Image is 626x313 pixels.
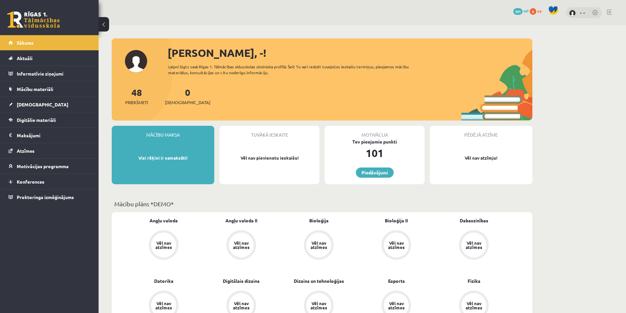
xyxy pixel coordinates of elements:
[17,194,74,200] span: Proktoringa izmēģinājums
[513,8,529,13] a: 101 mP
[9,35,90,50] a: Sākums
[9,97,90,112] a: [DEMOGRAPHIC_DATA]
[17,86,53,92] span: Mācību materiāli
[387,301,406,310] div: Vēl nav atzīmes
[17,148,35,154] span: Atzīmes
[17,163,69,169] span: Motivācijas programma
[17,66,90,81] legend: Informatīvie ziņojumi
[325,126,425,138] div: Motivācija
[9,112,90,127] a: Digitālie materiāli
[17,101,68,107] span: [DEMOGRAPHIC_DATA]
[530,8,545,13] a: 0 xp
[150,217,178,224] a: Angļu valoda
[114,199,530,208] p: Mācību plāns *DEMO*
[17,55,33,61] span: Aktuāli
[294,278,344,284] a: Dizains un tehnoloģijas
[112,126,214,138] div: Mācību maksa
[154,241,173,249] div: Vēl nav atzīmes
[223,278,260,284] a: Digitālais dizains
[310,301,328,310] div: Vēl nav atzīmes
[356,168,394,178] a: Piedāvājumi
[154,301,173,310] div: Vēl nav atzīmes
[280,230,358,261] a: Vēl nav atzīmes
[125,230,202,261] a: Vēl nav atzīmes
[9,66,90,81] a: Informatīvie ziņojumi
[202,230,280,261] a: Vēl nav atzīmes
[9,81,90,97] a: Mācību materiāli
[125,86,148,106] a: 48Priekšmeti
[115,155,211,161] p: Visi rēķini ir samaksāti!
[225,217,257,224] a: Angļu valoda II
[9,190,90,205] a: Proktoringa izmēģinājums
[9,143,90,158] a: Atzīmes
[220,126,319,138] div: Tuvākā ieskaite
[325,145,425,161] div: 101
[17,179,44,185] span: Konferences
[165,86,210,106] a: 0[DEMOGRAPHIC_DATA]
[569,10,576,16] img: - -
[125,99,148,106] span: Priekšmeti
[537,8,542,13] span: xp
[325,138,425,145] div: Tev pieejamie punkti
[9,128,90,143] a: Maksājumi
[309,217,329,224] a: Bioloģija
[435,230,513,261] a: Vēl nav atzīmes
[430,126,532,138] div: Pēdējā atzīme
[168,45,532,61] div: [PERSON_NAME], -!
[232,241,250,249] div: Vēl nav atzīmes
[530,8,536,15] span: 0
[154,278,174,284] a: Datorika
[513,8,522,15] span: 101
[17,117,56,123] span: Digitālie materiāli
[9,159,90,174] a: Motivācijas programma
[223,155,316,161] p: Vēl nav pievienotu ieskaišu!
[232,301,250,310] div: Vēl nav atzīmes
[433,155,529,161] p: Vēl nav atzīmju!
[9,51,90,66] a: Aktuāli
[465,301,483,310] div: Vēl nav atzīmes
[17,128,90,143] legend: Maksājumi
[168,64,421,76] div: Laipni lūgts savā Rīgas 1. Tālmācības vidusskolas skolnieka profilā. Šeit Tu vari redzēt tuvojošo...
[580,9,585,16] a: - -
[388,278,405,284] a: Esports
[358,230,435,261] a: Vēl nav atzīmes
[387,241,406,249] div: Vēl nav atzīmes
[468,278,480,284] a: Fizika
[310,241,328,249] div: Vēl nav atzīmes
[17,40,34,46] span: Sākums
[7,11,60,28] a: Rīgas 1. Tālmācības vidusskola
[523,8,529,13] span: mP
[165,99,210,106] span: [DEMOGRAPHIC_DATA]
[385,217,408,224] a: Bioloģija II
[9,174,90,189] a: Konferences
[465,241,483,249] div: Vēl nav atzīmes
[460,217,488,224] a: Dabaszinības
